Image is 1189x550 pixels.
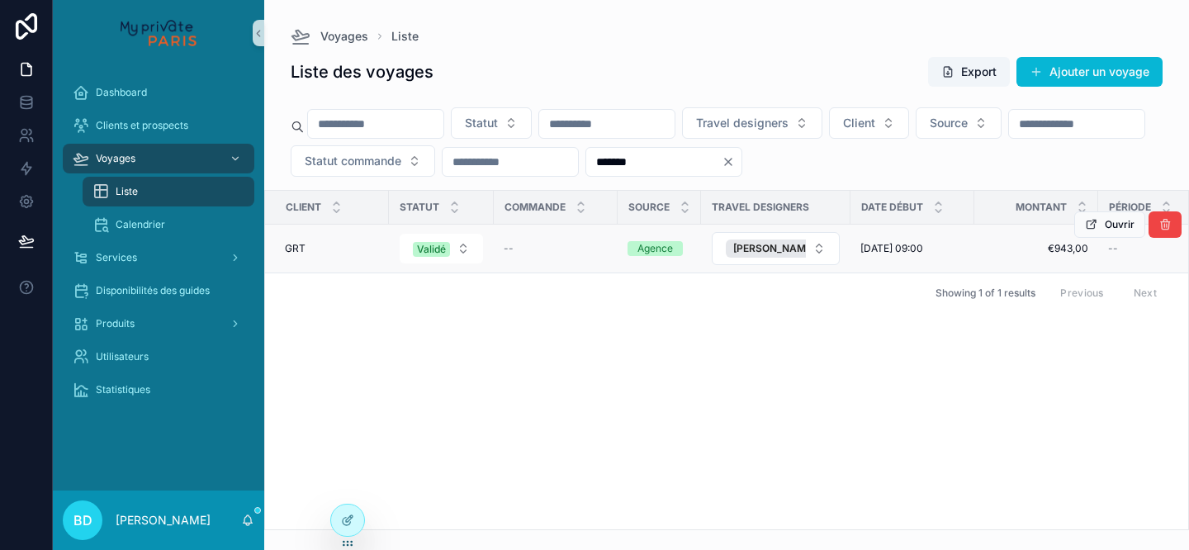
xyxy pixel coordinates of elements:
[116,185,138,198] span: Liste
[860,242,964,255] a: [DATE] 09:00
[1105,218,1135,231] span: Ouvrir
[984,242,1088,255] a: €943,00
[391,28,419,45] a: Liste
[63,375,254,405] a: Statistiques
[843,115,875,131] span: Client
[504,242,608,255] a: --
[682,107,822,139] button: Select Button
[417,242,446,257] div: Validé
[96,383,150,396] span: Statistiques
[96,284,210,297] span: Disponibilités des guides
[930,115,968,131] span: Source
[400,234,483,263] button: Select Button
[121,20,196,46] img: App logo
[63,342,254,372] a: Utilisateurs
[116,218,165,231] span: Calendrier
[1108,242,1118,255] span: --
[928,57,1010,87] button: Export
[711,231,841,266] a: Select Button
[291,60,433,83] h1: Liste des voyages
[451,107,532,139] button: Select Button
[96,350,149,363] span: Utilisateurs
[286,201,321,214] span: Client
[504,242,514,255] span: --
[400,201,439,214] span: Statut
[116,512,211,529] p: [PERSON_NAME]
[860,242,923,255] span: [DATE] 09:00
[628,201,670,214] span: Source
[96,317,135,330] span: Produits
[285,242,379,255] a: GRT
[96,251,137,264] span: Services
[63,111,254,140] a: Clients et prospects
[1016,57,1163,87] button: Ajouter un voyage
[63,144,254,173] a: Voyages
[465,115,498,131] span: Statut
[1074,211,1145,238] button: Ouvrir
[696,115,789,131] span: Travel designers
[291,145,435,177] button: Select Button
[726,239,839,258] button: Unselect 14
[83,210,254,239] a: Calendrier
[861,201,923,214] span: Date début
[285,242,306,255] span: GRT
[63,276,254,306] a: Disponibilités des guides
[96,152,135,165] span: Voyages
[829,107,909,139] button: Select Button
[1016,201,1067,214] span: Montant
[83,177,254,206] a: Liste
[733,242,815,255] span: [PERSON_NAME]
[63,78,254,107] a: Dashboard
[936,287,1035,300] span: Showing 1 of 1 results
[722,155,741,168] button: Clear
[53,66,264,426] div: scrollable content
[399,233,484,264] a: Select Button
[73,510,92,530] span: BD
[63,309,254,339] a: Produits
[305,153,401,169] span: Statut commande
[320,28,368,45] span: Voyages
[504,201,566,214] span: Commande
[637,241,673,256] div: Agence
[712,232,840,265] button: Select Button
[96,119,188,132] span: Clients et prospects
[712,201,809,214] span: Travel designers
[628,241,691,256] a: Agence
[96,86,147,99] span: Dashboard
[291,26,368,46] a: Voyages
[916,107,1002,139] button: Select Button
[63,243,254,273] a: Services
